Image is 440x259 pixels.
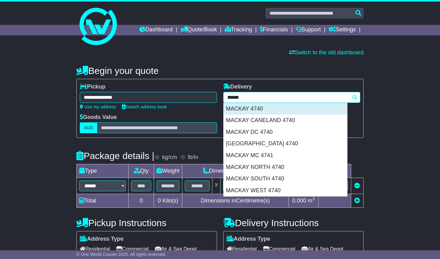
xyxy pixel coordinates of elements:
[263,244,295,254] span: Commercial
[139,25,173,35] a: Dashboard
[76,66,364,76] h4: Begin your quote
[292,198,306,204] span: 0.000
[296,25,321,35] a: Support
[227,236,270,243] label: Address Type
[162,154,177,161] label: kg/cm
[224,161,347,173] div: MACKAY NORTH 4740
[225,25,252,35] a: Tracking
[154,164,182,178] td: Weight
[77,164,129,178] td: Type
[188,154,198,161] label: lb/in
[224,103,347,115] div: MACKAY 4740
[80,244,110,254] span: Residential
[223,84,252,90] label: Delivery
[154,194,182,208] td: Kilo(s)
[77,194,129,208] td: Total
[80,122,97,133] label: AUD
[354,183,360,189] a: Remove this item
[129,194,154,208] td: 0
[76,151,154,161] h4: Package details |
[80,84,105,90] label: Pickup
[182,194,288,208] td: Dimensions in Centimetre(s)
[182,164,288,178] td: Dimensions (L x W x H)
[227,244,257,254] span: Residential
[308,198,315,204] span: m
[224,115,347,126] div: MACKAY CANELAND 4740
[224,126,347,138] div: MACKAY DC 4740
[224,150,347,161] div: MACKAY MC 4741
[116,244,148,254] span: Commercial
[329,25,356,35] a: Settings
[302,244,343,254] span: Air & Sea Depot
[224,138,347,150] div: [GEOGRAPHIC_DATA] 4740
[354,198,360,204] a: Add new item
[155,244,197,254] span: Air & Sea Depot
[122,104,167,109] a: Search address book
[158,198,161,204] span: 0
[76,218,217,228] h4: Pickup Instructions
[80,104,116,109] a: Use my address
[80,236,124,243] label: Address Type
[312,197,315,201] sup: 3
[129,164,154,178] td: Qty
[224,185,347,197] div: MACKAY WEST 4740
[260,25,288,35] a: Financials
[289,49,364,56] a: Switch to the old dashboard
[224,173,347,185] div: MACKAY SOUTH 4740
[76,252,166,257] span: © One World Courier 2025. All rights reserved.
[180,25,217,35] a: Quote/Book
[223,92,360,103] typeahead: Please provide city
[212,178,220,194] td: x
[223,218,364,228] h4: Delivery Instructions
[80,114,117,121] label: Goods Value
